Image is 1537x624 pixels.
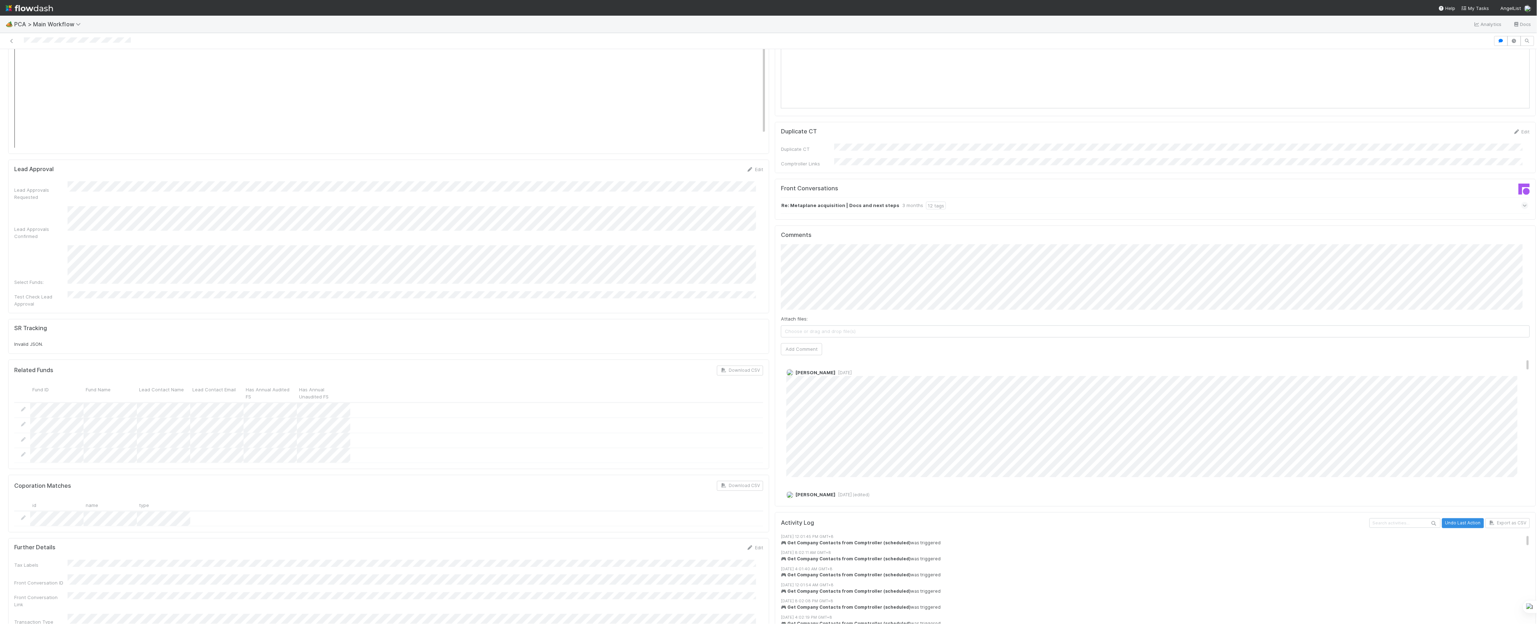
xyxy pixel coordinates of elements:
span: [DATE] [835,370,852,376]
h5: Related Funds [14,367,53,374]
div: was triggered [781,540,1537,546]
img: avatar_b6a6ccf4-6160-40f7-90da-56c3221167ae.png [786,492,793,499]
div: was triggered [781,556,1537,562]
div: Front Conversation Link [14,594,68,608]
span: PCA > Main Workflow [14,21,84,28]
h5: Activity Log [781,520,1368,527]
div: was triggered [781,588,1537,595]
a: Analytics [1474,20,1502,28]
div: id [30,499,84,511]
img: front-logo-b4b721b83371efbadf0a.svg [1519,184,1530,195]
div: Has Annual Audited FS [244,384,297,402]
div: was triggered [781,572,1537,578]
div: Has Annual Unaudited FS [297,384,350,402]
div: Fund ID [30,384,84,402]
div: [DATE] 12:01:45 PM GMT+8 [781,534,1537,540]
div: Invalid JSON. [14,341,763,348]
span: My Tasks [1461,5,1489,11]
div: 12 tags [926,202,946,210]
a: Docs [1513,20,1531,28]
h5: Front Conversations [781,185,1150,192]
div: was triggered [781,604,1537,611]
h5: Coporation Matches [14,483,71,490]
span: [DATE] (edited) [835,492,869,498]
strong: 🎮 Get Company Contacts from Comptroller (scheduled) [781,589,911,594]
a: Edit [746,166,763,172]
button: Download CSV [717,481,763,491]
div: 3 months [902,202,923,210]
a: Edit [1513,129,1530,134]
h5: Further Details [14,544,55,551]
div: Tax Labels [14,562,68,569]
div: Comptroller Links [781,160,834,167]
div: name [84,499,137,511]
h5: SR Tracking [14,325,47,332]
div: Help [1438,5,1456,12]
div: [DATE] 12:01:54 AM GMT+8 [781,582,1537,588]
span: [PERSON_NAME] [796,370,835,376]
div: type [137,499,190,511]
label: Attach files: [781,316,808,323]
div: [DATE] 4:01:40 AM GMT+8 [781,566,1537,572]
button: Undo Last Action [1442,518,1484,528]
img: logo-inverted-e16ddd16eac7371096b0.svg [6,2,53,14]
div: Front Conversation ID [14,580,68,587]
span: 🏕️ [6,21,13,27]
a: Edit [746,545,763,551]
strong: 🎮 Get Company Contacts from Comptroller (scheduled) [781,605,911,610]
div: Lead Contact Email [190,384,244,402]
div: Fund Name [84,384,137,402]
input: Search activities... [1370,518,1441,528]
div: Lead Contact Name [137,384,190,402]
span: [PERSON_NAME] [796,492,835,498]
h5: Lead Approval [14,166,54,173]
strong: 🎮 Get Company Contacts from Comptroller (scheduled) [781,572,911,578]
img: avatar_04ed6c9e-3b93-401c-8c3a-8fad1b1fc72c.png [786,369,793,376]
div: Select Funds: [14,279,68,286]
strong: 🎮 Get Company Contacts from Comptroller (scheduled) [781,556,911,562]
button: Add Comment [781,343,822,355]
strong: 🎮 Get Company Contacts from Comptroller (scheduled) [781,540,911,546]
h5: Duplicate CT [781,128,817,135]
button: Download CSV [717,366,763,376]
a: My Tasks [1461,5,1489,12]
div: Lead Approvals Requested [14,186,68,201]
span: AngelList [1501,5,1521,11]
div: Duplicate CT [781,146,834,153]
button: Export as CSV [1485,518,1530,528]
h5: Comments [781,232,1530,239]
div: [DATE] 8:02:11 AM GMT+8 [781,550,1537,556]
span: Choose or drag and drop file(s) [781,326,1530,337]
img: avatar_b6a6ccf4-6160-40f7-90da-56c3221167ae.png [1524,5,1531,12]
strong: Re: Metaplane acquisition | Docs and next steps [781,202,899,210]
div: [DATE] 8:02:08 PM GMT+8 [781,598,1537,604]
div: Test Check Lead Approval [14,293,68,307]
div: [DATE] 4:02:19 PM GMT+8 [781,615,1537,621]
div: Lead Approvals Confirmed [14,226,68,240]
